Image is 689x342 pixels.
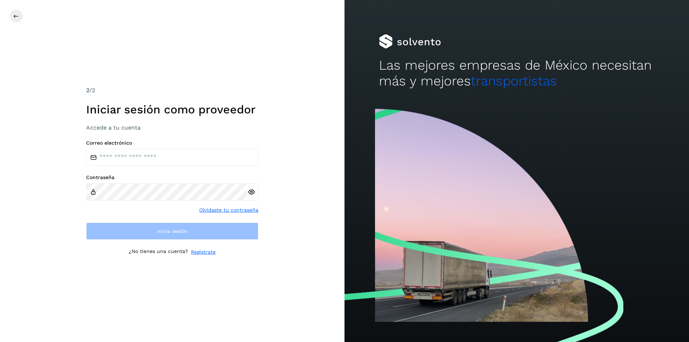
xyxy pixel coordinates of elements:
h2: Las mejores empresas de México necesitan más y mejores [379,57,655,89]
label: Correo electrónico [86,140,258,146]
button: Inicia sesión [86,222,258,240]
div: /2 [86,86,258,95]
span: transportistas [471,73,557,89]
span: Inicia sesión [157,229,188,234]
label: Contraseña [86,174,258,181]
p: ¿No tienes una cuenta? [129,248,188,256]
a: Olvidaste tu contraseña [199,206,258,214]
a: Regístrate [191,248,216,256]
h3: Accede a tu cuenta [86,124,258,131]
h1: Iniciar sesión como proveedor [86,103,258,116]
span: 2 [86,87,89,94]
